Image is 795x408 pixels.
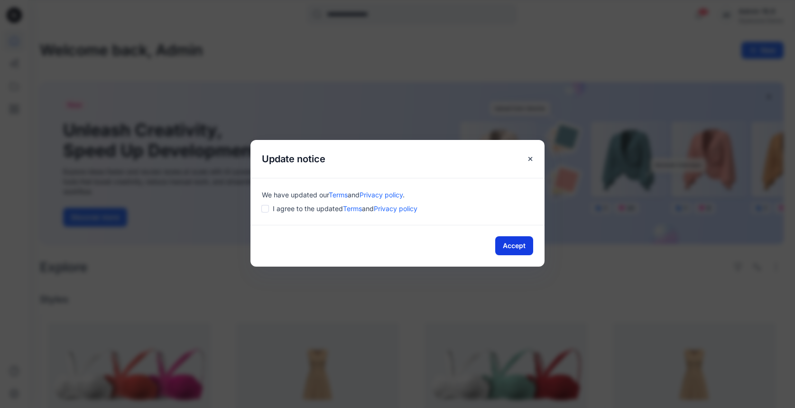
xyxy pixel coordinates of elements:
div: We have updated our . [262,190,533,200]
span: and [362,204,374,213]
a: Privacy policy [374,204,417,213]
a: Terms [343,204,362,213]
h5: Update notice [250,140,337,178]
span: I agree to the updated [273,204,417,213]
a: Privacy policy [360,191,403,199]
a: Terms [329,191,348,199]
span: and [348,191,360,199]
button: Accept [495,236,533,255]
button: Close [522,150,539,167]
